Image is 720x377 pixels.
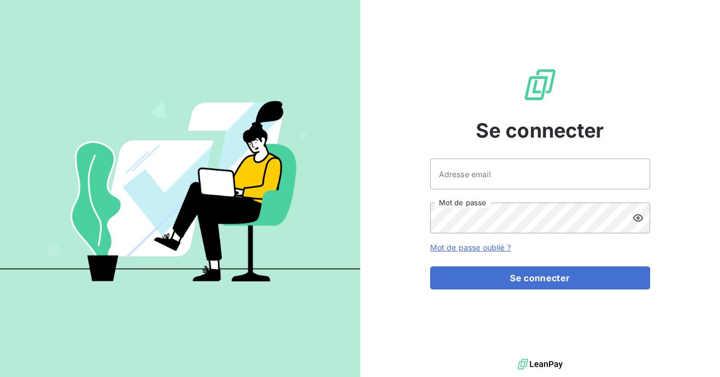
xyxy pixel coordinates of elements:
[476,116,604,145] span: Se connecter
[430,159,650,189] input: placeholder
[430,266,650,289] button: Se connecter
[523,67,558,102] img: Logo LeanPay
[518,356,563,373] img: logo
[430,243,511,252] a: Mot de passe oublié ?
